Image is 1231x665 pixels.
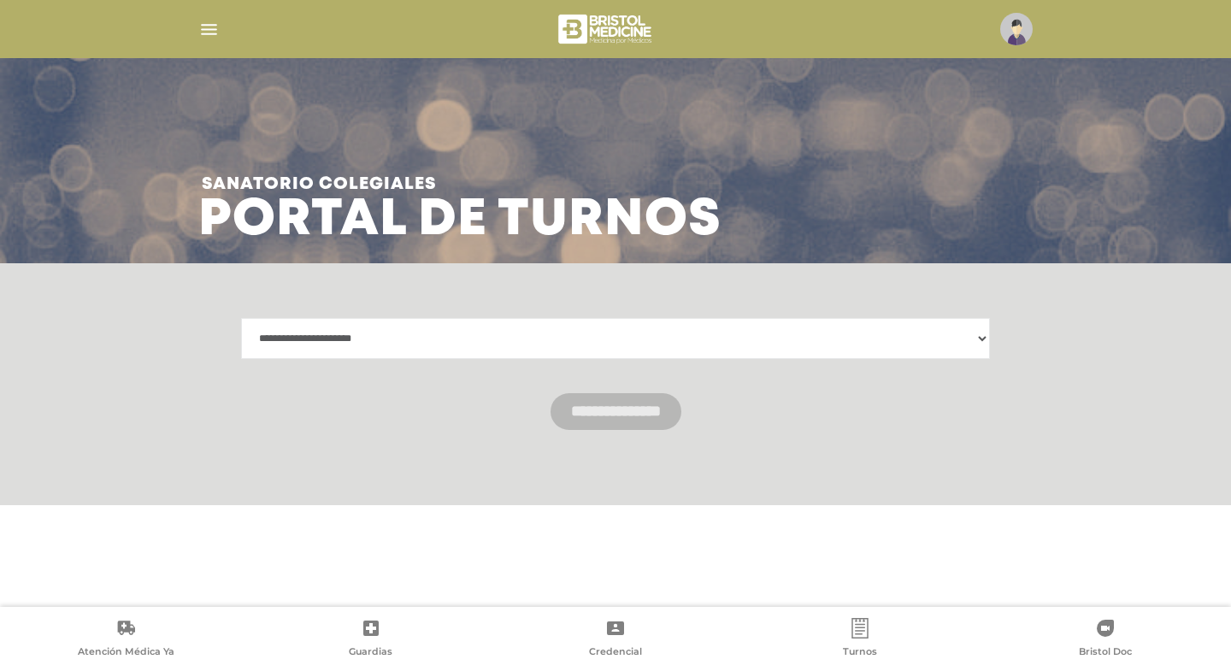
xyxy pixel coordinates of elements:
span: Sanatorio colegiales [202,162,722,207]
span: Bristol Doc [1079,645,1132,661]
a: Atención Médica Ya [3,618,248,662]
span: Turnos [843,645,877,661]
span: Guardias [349,645,392,661]
img: profile-placeholder.svg [1000,13,1033,45]
a: Guardias [248,618,492,662]
a: Turnos [738,618,982,662]
span: Credencial [589,645,642,661]
span: Atención Médica Ya [78,645,174,661]
a: Credencial [493,618,738,662]
a: Bristol Doc [983,618,1228,662]
img: bristol-medicine-blanco.png [556,9,657,50]
img: Cober_menu-lines-white.svg [198,19,220,40]
h3: Portal de turnos [198,162,722,243]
